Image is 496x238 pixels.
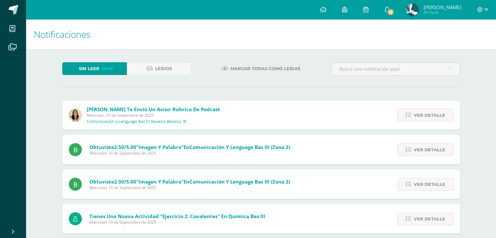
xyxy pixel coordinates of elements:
img: 9af45ed66f6009d12a678bb5324b5cf4.png [69,109,82,122]
span: Miércoles 10 de Septiembre de 2025 [89,219,265,225]
span: [PERSON_NAME] te envió un aviso: Rúbrica de podcast [87,106,220,112]
img: f699e455cfe0b6205fbd7994ff7a8509.png [406,3,419,16]
span: Marcar todas como leídas [231,63,300,75]
span: Notificaciones [34,28,91,40]
span: Comunicación y Lenguage Bas III (zona 2) [189,178,290,185]
span: Miércoles 10 de Septiembre de 2025 [89,185,290,190]
span: Ver detalle [414,144,445,156]
span: Leídos [155,63,172,75]
input: Busca una notificación aquí [331,63,460,75]
span: Obtuviste en [89,178,290,185]
span: Ver detalle [414,109,445,121]
a: Sin leer(144) [62,62,127,75]
span: Ver detalle [414,213,445,225]
span: 2.50/5.00 [114,144,136,150]
span: Miércoles 10 de Septiembre de 2025 [87,112,220,118]
a: Marcar todas como leídas [214,62,308,75]
span: Comunicación y Lenguage Bas III (zona 2) [189,144,290,150]
span: Ver detalle [414,178,445,190]
span: [PERSON_NAME] [424,4,461,10]
span: "Imagen y Palabra" [136,144,184,150]
span: Miércoles 10 de Septiembre de 2025 [89,150,290,156]
span: Obtuviste en [89,144,290,150]
span: Tienes una nueva actividad "Ejercicio 2: covalentes" En Química Bas III [89,213,265,219]
span: 2.00/5.00 [114,178,136,185]
span: 13 [387,8,394,16]
span: Mi Perfil [424,10,461,15]
span: "Imagen y Palabra" [136,178,184,185]
span: Sin leer [79,63,99,75]
p: Comunicación y Lenguage Bas III Noveno Básicos 'B' [87,119,187,124]
a: Leídos [127,62,191,75]
span: (144) [102,63,113,75]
